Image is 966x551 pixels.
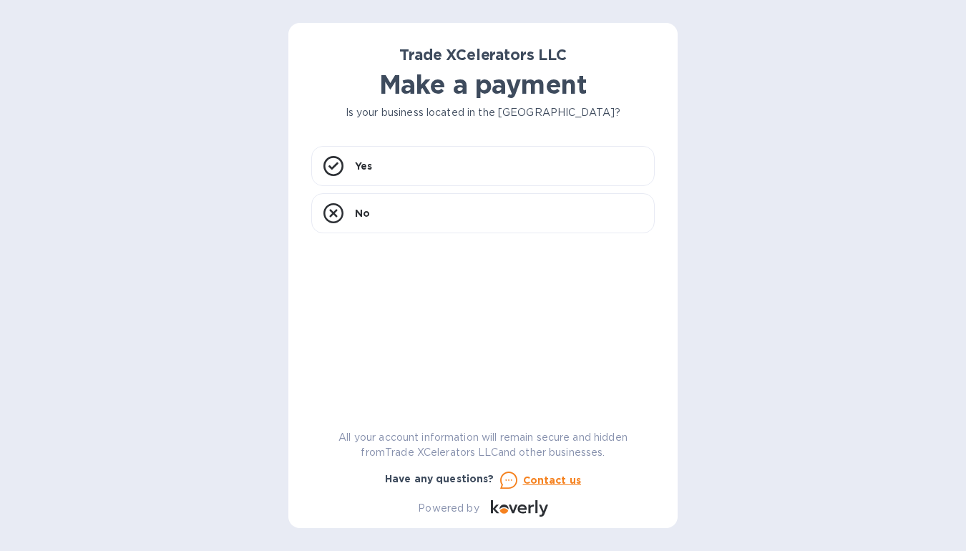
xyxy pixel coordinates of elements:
[399,46,566,64] b: Trade XCelerators LLC
[385,473,494,484] b: Have any questions?
[311,69,655,99] h1: Make a payment
[355,206,370,220] p: No
[418,501,479,516] p: Powered by
[523,474,582,486] u: Contact us
[355,159,372,173] p: Yes
[311,105,655,120] p: Is your business located in the [GEOGRAPHIC_DATA]?
[311,430,655,460] p: All your account information will remain secure and hidden from Trade XCelerators LLC and other b...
